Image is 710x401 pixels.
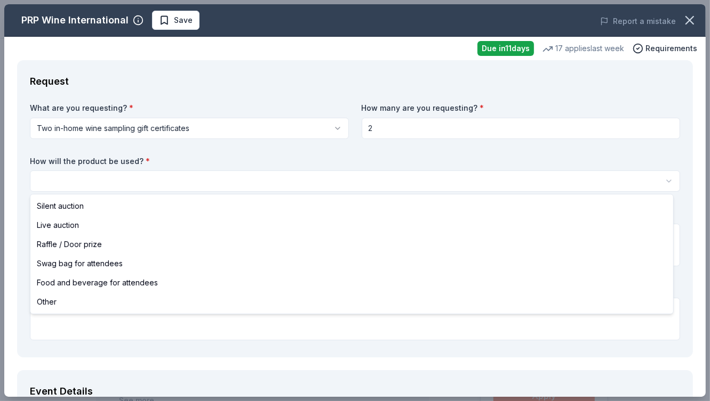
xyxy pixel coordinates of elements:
[37,238,102,251] span: Raffle / Door prize
[37,200,84,212] span: Silent auction
[37,296,57,308] span: Other
[37,219,79,232] span: Live auction
[37,257,123,270] span: Swag bag for attendees
[156,13,241,26] span: The 34th Annual St Mark Golf Classic
[37,276,158,289] span: Food and beverage for attendees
